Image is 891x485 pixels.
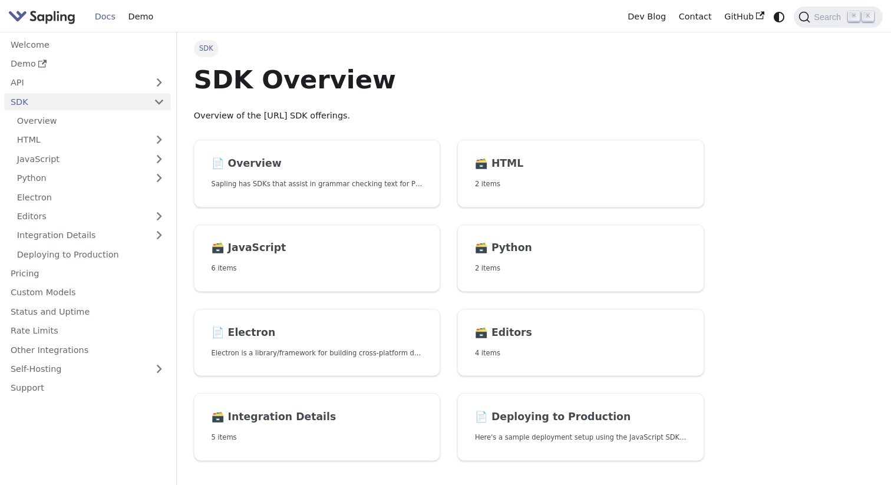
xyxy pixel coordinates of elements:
[4,55,171,72] a: Demo
[4,341,171,358] a: Other Integrations
[848,11,860,22] kbd: ⌘
[122,8,160,26] a: Demo
[11,227,171,244] a: Integration Details
[212,179,423,190] p: Sapling has SDKs that assist in grammar checking text for Python and JavaScript, and an HTTP API ...
[212,326,423,339] h2: Electron
[457,225,704,292] a: 🗃️ Python2 items
[11,113,171,130] a: Overview
[11,170,171,187] a: Python
[194,40,704,57] nav: Breadcrumbs
[194,393,441,461] a: 🗃️ Integration Details5 items
[212,242,423,255] h2: JavaScript
[4,380,171,397] a: Support
[4,265,171,282] a: Pricing
[147,93,171,110] button: Collapse sidebar category 'SDK'
[4,361,171,378] a: Self-Hosting
[475,432,687,443] p: Here's a sample deployment setup using the JavaScript SDK along with a Python backend.
[194,225,441,292] a: 🗃️ JavaScript6 items
[212,263,423,274] p: 6 items
[11,208,147,225] a: Editors
[8,8,75,25] img: Sapling.ai
[457,393,704,461] a: 📄️ Deploying to ProductionHere's a sample deployment setup using the JavaScript SDK along with a ...
[4,74,147,91] a: API
[194,64,704,95] h1: SDK Overview
[11,150,171,167] a: JavaScript
[475,348,687,359] p: 4 items
[672,8,718,26] a: Contact
[11,131,171,149] a: HTML
[11,189,171,206] a: Electron
[4,322,171,339] a: Rate Limits
[475,326,687,339] h2: Editors
[212,411,423,424] h2: Integration Details
[4,284,171,301] a: Custom Models
[11,246,171,263] a: Deploying to Production
[212,348,423,359] p: Electron is a library/framework for building cross-platform desktop apps with JavaScript, HTML, a...
[194,40,219,57] span: SDK
[212,432,423,443] p: 5 items
[8,8,80,25] a: Sapling.ai
[771,8,788,25] button: Switch between dark and light mode (currently system mode)
[862,11,874,22] kbd: K
[4,93,147,110] a: SDK
[475,242,687,255] h2: Python
[194,109,704,123] p: Overview of the [URL] SDK offerings.
[194,140,441,207] a: 📄️ OverviewSapling has SDKs that assist in grammar checking text for Python and JavaScript, and a...
[4,303,171,320] a: Status and Uptime
[718,8,770,26] a: GitHub
[147,74,171,91] button: Expand sidebar category 'API'
[147,208,171,225] button: Expand sidebar category 'Editors'
[794,6,882,28] button: Search (Command+K)
[457,309,704,377] a: 🗃️ Editors4 items
[475,157,687,170] h2: HTML
[212,157,423,170] h2: Overview
[475,179,687,190] p: 2 items
[4,36,171,53] a: Welcome
[475,263,687,274] p: 2 items
[194,309,441,377] a: 📄️ ElectronElectron is a library/framework for building cross-platform desktop apps with JavaScri...
[88,8,122,26] a: Docs
[457,140,704,207] a: 🗃️ HTML2 items
[475,411,687,424] h2: Deploying to Production
[621,8,672,26] a: Dev Blog
[810,12,848,22] span: Search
